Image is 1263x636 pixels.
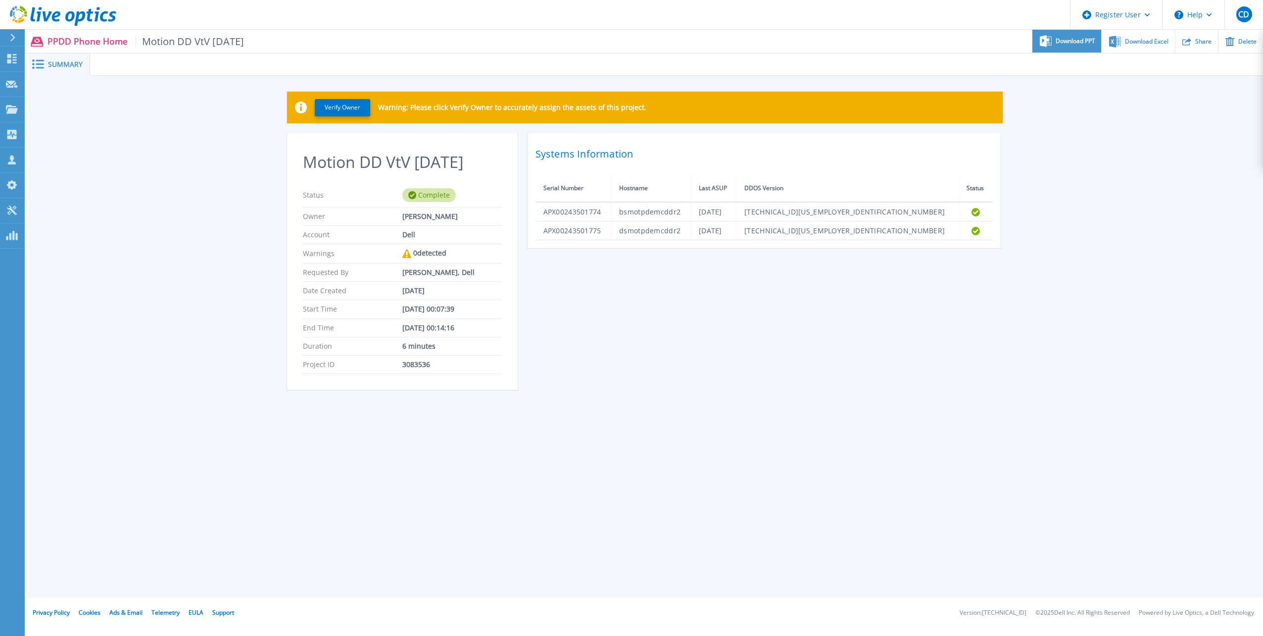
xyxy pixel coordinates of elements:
th: Status [958,175,992,202]
th: Hostname [611,175,691,202]
p: Account [303,231,402,239]
p: Status [303,188,402,202]
span: Download Excel [1125,39,1168,45]
p: End Time [303,324,402,332]
li: Version: [TECHNICAL_ID] [960,610,1026,616]
div: 3083536 [402,361,502,369]
p: Warnings [303,249,402,258]
p: Owner [303,212,402,220]
div: 6 minutes [402,342,502,350]
div: [DATE] 00:07:39 [402,305,502,313]
td: [DATE] [690,202,736,221]
div: [PERSON_NAME] [402,212,502,220]
li: © 2025 Dell Inc. All Rights Reserved [1035,610,1130,616]
p: Requested By [303,268,402,276]
span: CD [1238,10,1249,18]
span: Summary [48,61,83,68]
p: Duration [303,342,402,350]
button: Verify Owner [315,99,370,116]
div: [DATE] [402,287,502,295]
th: DDOS Version [736,175,959,202]
td: [DATE] [690,221,736,240]
span: Download PPT [1056,38,1095,44]
td: APX00243501775 [535,221,611,240]
h2: Systems Information [535,145,993,163]
a: Support [212,608,234,617]
p: Start Time [303,305,402,313]
span: Motion DD VtV [DATE] [136,36,244,47]
td: [TECHNICAL_ID][US_EMPLOYER_IDENTIFICATION_NUMBER] [736,221,959,240]
a: Privacy Policy [33,608,70,617]
div: Dell [402,231,502,239]
div: Complete [402,188,456,202]
a: Telemetry [151,608,180,617]
th: Last ASUP [690,175,736,202]
td: [TECHNICAL_ID][US_EMPLOYER_IDENTIFICATION_NUMBER] [736,202,959,221]
a: Ads & Email [109,608,143,617]
p: Warning: Please click Verify Owner to accurately assign the assets of this project. [378,104,646,111]
td: dsmotpdemcddr2 [611,221,691,240]
li: Powered by Live Optics, a Dell Technology [1139,610,1254,616]
td: bsmotpdemcddr2 [611,202,691,221]
span: Share [1195,39,1212,45]
th: Serial Number [535,175,611,202]
div: [PERSON_NAME], Dell [402,268,502,276]
div: 0 detected [402,249,502,258]
p: PPDD Phone Home [48,36,244,47]
div: [DATE] 00:14:16 [402,324,502,332]
a: EULA [189,608,203,617]
span: Delete [1238,39,1257,45]
a: Cookies [79,608,100,617]
td: APX00243501774 [535,202,611,221]
p: Project ID [303,361,402,369]
p: Date Created [303,287,402,295]
h2: Motion DD VtV [DATE] [303,153,502,171]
